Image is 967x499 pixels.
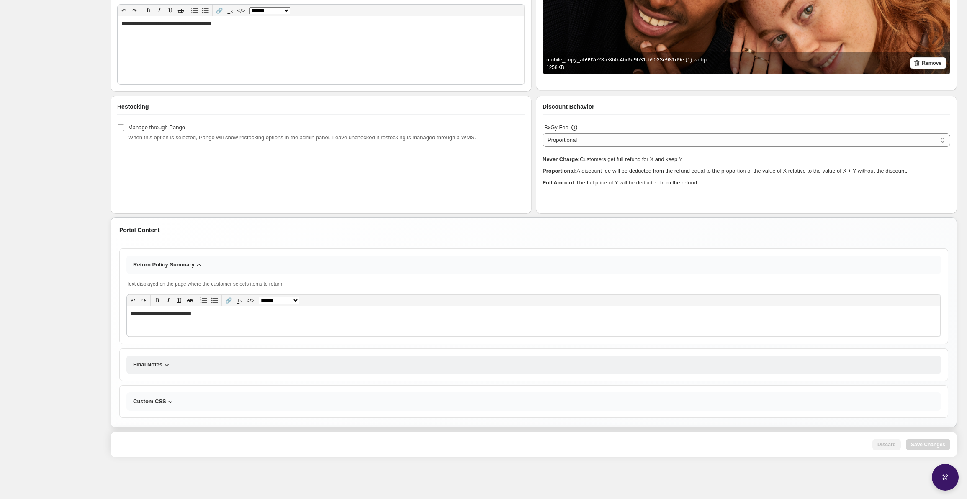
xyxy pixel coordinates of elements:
span: When this option is selected, Pango will show restocking options in the admin panel. Leave unchec... [128,134,476,141]
button: ↶ [118,5,129,16]
button: 𝐁 [143,5,154,16]
button: 🔗 [214,5,225,16]
strong: Proportional: [543,168,577,174]
p: 1258 KB [546,64,707,71]
p: A discount fee will be deducted from the refund equal to the proportion of the value of X relativ... [543,167,950,175]
button: Numbered list [189,5,200,16]
span: Manage through Pango [128,124,185,131]
strong: Never Charge: [543,156,580,162]
span: 𝐔 [177,297,181,303]
button: T̲ₓ [225,5,236,16]
h3: Final Notes [133,361,162,369]
strong: Full Amount: [543,179,576,186]
div: Restocking [117,102,525,115]
h3: BxGy Fee [544,123,568,132]
button: </> [245,295,256,306]
button: 𝑰 [163,295,174,306]
button: ↷ [129,5,140,16]
p: Text displayed on the page where the customer selects items to return. [126,281,941,287]
div: mobile_copy_ab992e23-e8b0-4bd5-9b31-b9023e981d9e (1).webp [546,56,707,71]
button: Bullet list [209,295,220,306]
h3: Return Policy Summary [133,261,195,269]
button: Numbered list [198,295,209,306]
button: Bullet list [200,5,211,16]
button: 𝑰 [154,5,165,16]
button: 𝐔 [174,295,185,306]
button: ↶ [127,295,138,306]
s: ab [178,8,184,14]
button: 𝐁 [152,295,163,306]
button: 🔗 [223,295,234,306]
button: Remove [910,57,946,69]
p: Customers get full refund for X and keep Y [543,155,950,164]
span: 𝐔 [168,7,172,13]
span: Remove [922,60,941,67]
button: ↷ [138,295,149,306]
button: </> [236,5,247,16]
button: T̲ₓ [234,295,245,306]
p: The full price of Y will be deducted from the refund. [543,179,950,187]
button: ab [175,5,186,16]
div: Discount Behavior [543,102,950,115]
div: Portal Content [119,226,948,238]
button: 𝐔 [165,5,175,16]
h3: Custom CSS [133,397,166,406]
s: ab [187,297,193,304]
button: ab [185,295,195,306]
